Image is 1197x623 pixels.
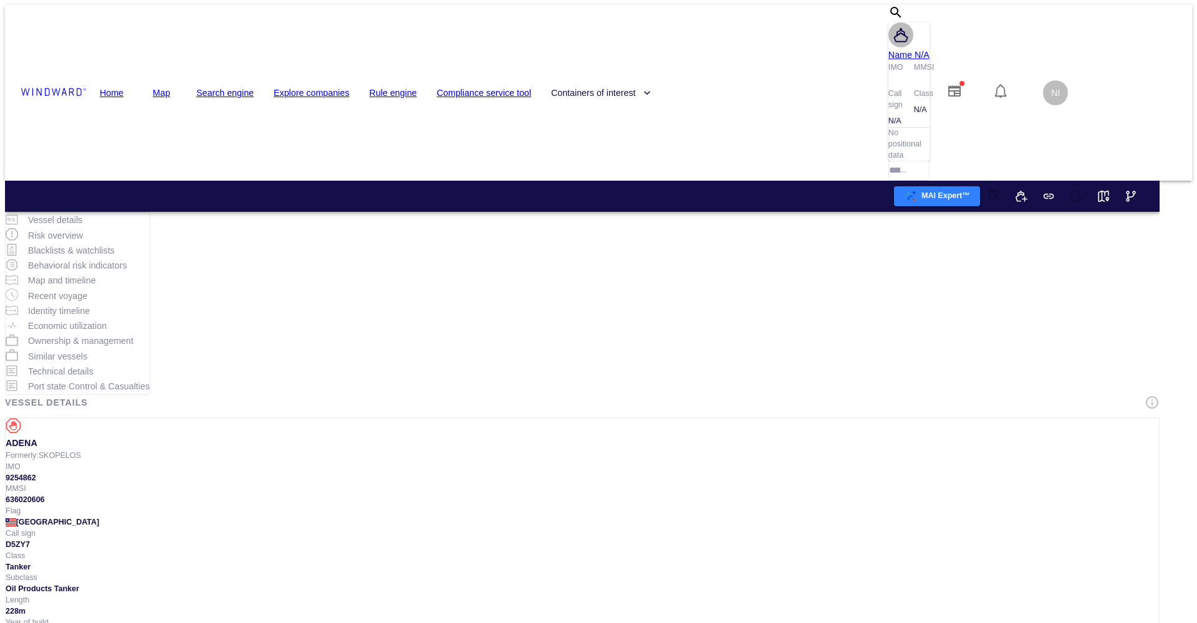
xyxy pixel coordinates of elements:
[1007,183,1035,210] button: Add to vessel list
[6,418,1159,435] div: Sanctioned
[6,258,127,273] button: Behavioral risk indicators
[196,85,254,101] a: Search engine
[6,274,96,285] a: Map and timeline
[1035,183,1062,210] button: Get link
[5,395,88,410] div: Vessel details
[914,88,933,100] p: Class
[28,318,107,333] p: Economic utilization
[6,450,1159,462] div: Formerly: SKOPELOS
[6,473,36,482] span: 9254862
[274,85,349,101] a: Explore companies
[369,85,416,101] a: Rule engine
[6,228,83,243] button: Risk overview
[6,380,150,391] a: Port state Control & Casualties
[6,289,87,300] a: Recent voyage
[888,47,930,62] a: Name N/A
[6,212,82,227] button: Vessel details
[28,288,87,303] p: Recent voyage
[6,495,1159,506] div: 636020606
[153,85,170,101] a: Map
[28,364,94,379] p: Technical details
[28,303,90,318] p: Identity timeline
[6,365,94,376] a: Technical details
[6,364,94,379] button: Technical details
[894,186,980,206] button: MAI Expert™
[28,349,87,364] p: Similar vessels
[6,273,96,288] button: Map and timeline
[6,540,1159,551] div: D5ZY7
[28,212,82,227] p: Vessel details
[6,562,1159,573] div: Tanker
[6,318,107,333] button: Economic utilization
[6,462,21,473] p: IMO
[6,528,36,540] p: Call sign
[28,243,115,258] p: Blacklists & watchlists
[888,88,904,111] p: Call sign
[6,584,1159,595] div: Oil Products Tanker
[6,229,83,239] a: Risk overview
[6,607,19,616] span: 228
[28,333,133,348] p: Ownership & management
[92,82,132,105] button: Home
[888,128,930,161] p: No positional data
[269,82,354,105] button: Explore companies
[364,82,421,105] button: Rule engine
[6,244,115,255] a: Blacklists & watchlists
[1144,567,1188,614] iframe: Chat
[914,62,935,74] p: MMSI
[1051,88,1060,98] span: NI
[16,518,100,526] span: [GEOGRAPHIC_DATA]
[993,83,1008,102] div: Notification center
[6,379,150,394] button: Port state Control & Casualties
[921,191,970,202] p: MAI Expert™
[28,228,83,243] p: Risk overview
[6,435,1159,450] div: ADENA
[142,82,181,105] button: Map
[100,85,123,101] a: Home
[19,607,26,616] span: m
[6,259,127,270] a: Behavioral risk indicators
[6,483,26,495] p: MMSI
[6,506,21,517] p: Flag
[6,243,115,258] button: Blacklists & watchlists
[6,551,25,562] p: Class
[1090,183,1117,210] button: View on map
[6,350,87,361] a: Similar vessels
[6,320,107,330] a: Economic utilization
[6,349,87,364] button: Similar vessels
[546,82,656,105] button: Containers of interest
[6,303,90,318] button: Identity timeline
[551,85,651,101] span: Containers of interest
[6,288,87,303] button: Recent voyage
[28,379,150,394] p: Port state Control & Casualties
[1041,78,1070,107] button: NI
[191,82,259,105] button: Search engine
[28,258,127,273] p: Behavioral risk indicators
[6,333,133,348] button: Ownership & management
[888,62,903,74] p: IMO
[28,273,96,288] p: Map and timeline
[6,214,82,224] a: Vessel details
[6,335,133,345] a: Ownership & management
[1117,183,1145,210] button: Visual Link Analysis
[6,573,37,584] p: Subclass
[432,82,536,105] button: Compliance service tool
[6,595,29,606] p: Length
[6,305,90,315] a: Identity timeline
[914,105,930,116] div: N/A
[437,85,531,101] a: Compliance service tool
[888,116,904,127] div: N/A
